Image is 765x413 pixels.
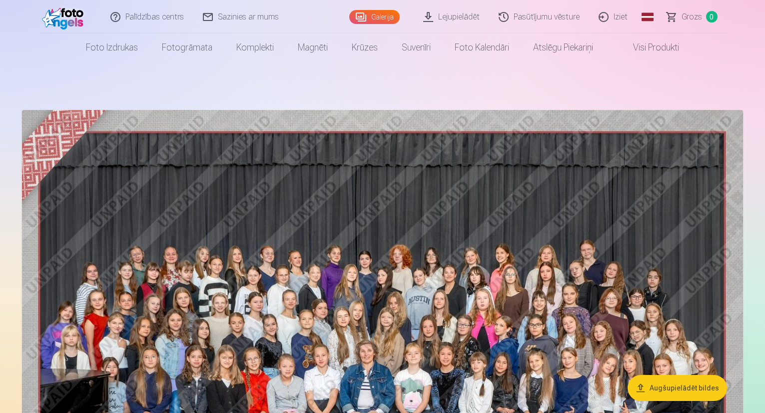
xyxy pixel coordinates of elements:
span: 0 [706,11,718,22]
a: Foto kalendāri [443,33,521,61]
a: Atslēgu piekariņi [521,33,605,61]
a: Komplekti [224,33,286,61]
a: Fotogrāmata [150,33,224,61]
a: Galerija [349,10,400,24]
span: Grozs [682,11,702,23]
a: Magnēti [286,33,340,61]
img: /fa1 [42,4,88,29]
button: Augšupielādēt bildes [628,375,727,401]
a: Krūzes [340,33,390,61]
a: Suvenīri [390,33,443,61]
a: Visi produkti [605,33,691,61]
a: Foto izdrukas [74,33,150,61]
